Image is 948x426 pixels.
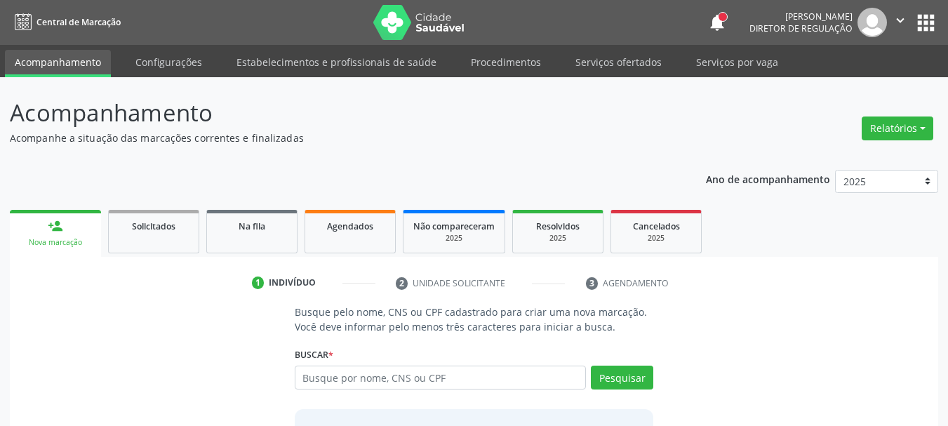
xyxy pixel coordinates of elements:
[5,50,111,77] a: Acompanhamento
[914,11,938,35] button: apps
[227,50,446,74] a: Estabelecimentos e profissionais de saúde
[633,220,680,232] span: Cancelados
[686,50,788,74] a: Serviços por vaga
[126,50,212,74] a: Configurações
[523,233,593,244] div: 2025
[461,50,551,74] a: Procedimentos
[10,95,660,131] p: Acompanhamento
[413,220,495,232] span: Não compareceram
[749,11,853,22] div: [PERSON_NAME]
[893,13,908,28] i: 
[749,22,853,34] span: Diretor de regulação
[239,220,265,232] span: Na fila
[20,237,91,248] div: Nova marcação
[862,117,933,140] button: Relatórios
[36,16,121,28] span: Central de Marcação
[10,11,121,34] a: Central de Marcação
[591,366,653,390] button: Pesquisar
[706,170,830,187] p: Ano de acompanhamento
[621,233,691,244] div: 2025
[295,305,654,334] p: Busque pelo nome, CNS ou CPF cadastrado para criar uma nova marcação. Você deve informar pelo men...
[566,50,672,74] a: Serviços ofertados
[252,277,265,289] div: 1
[295,344,333,366] label: Buscar
[327,220,373,232] span: Agendados
[132,220,175,232] span: Solicitados
[413,233,495,244] div: 2025
[536,220,580,232] span: Resolvidos
[707,13,727,32] button: notifications
[269,277,316,289] div: Indivíduo
[10,131,660,145] p: Acompanhe a situação das marcações correntes e finalizadas
[857,8,887,37] img: img
[887,8,914,37] button: 
[48,218,63,234] div: person_add
[295,366,587,390] input: Busque por nome, CNS ou CPF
